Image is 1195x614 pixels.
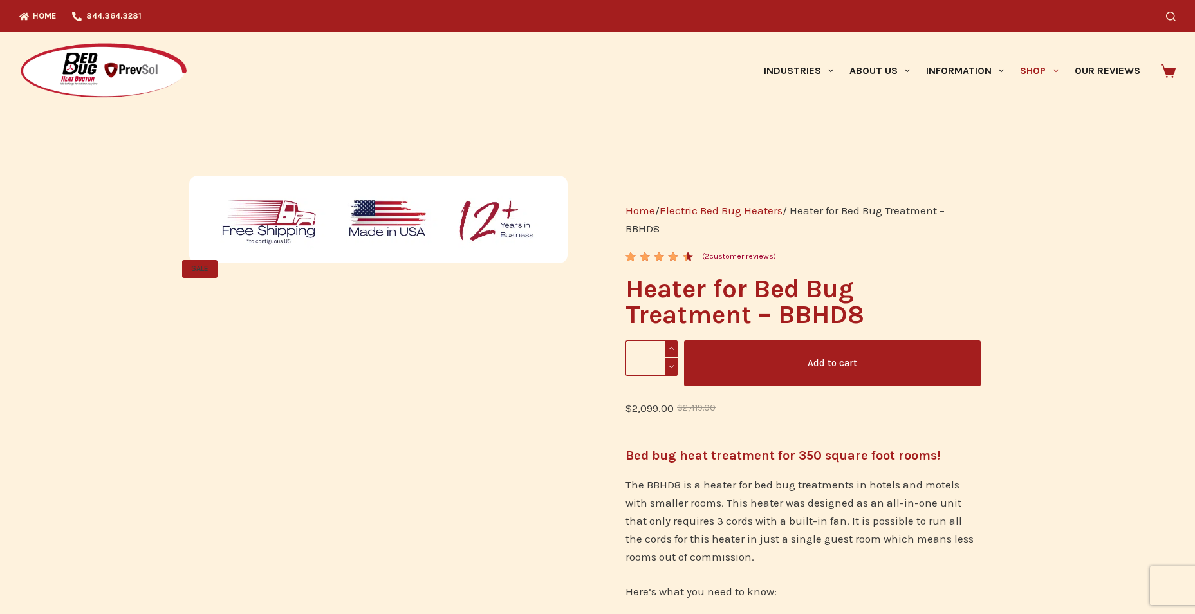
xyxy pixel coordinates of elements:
span: 2 [625,252,635,272]
p: Here’s what you need to know: [625,582,980,600]
bdi: 2,419.00 [677,403,716,413]
bdi: 2,099.00 [625,402,674,414]
span: SALE [182,260,218,278]
img: Prevsol/Bed Bug Heat Doctor [19,42,188,100]
nav: Breadcrumb [625,201,980,237]
span: Rated out of 5 based on customer ratings [625,252,687,340]
nav: Primary [755,32,1148,109]
span: $ [677,403,683,413]
a: Home [625,204,655,217]
span: 2 [705,252,709,261]
div: Rated 4.50 out of 5 [625,252,694,261]
a: Shop [1012,32,1066,109]
input: Product quantity [625,340,678,376]
h1: Heater for Bed Bug Treatment – BBHD8 [625,276,980,328]
a: About Us [841,32,918,109]
button: Add to cart [684,340,981,386]
p: The BBHD8 is a heater for bed bug treatments in hotels and motels with smaller rooms. This heater... [625,476,980,566]
strong: Bed bug heat treatment for 350 square foot rooms! [625,448,940,463]
a: (2customer reviews) [702,250,776,263]
a: Industries [755,32,841,109]
a: Information [918,32,1012,109]
a: Electric Bed Bug Heaters [660,204,783,217]
span: $ [625,402,632,414]
button: Search [1166,12,1176,21]
a: Our Reviews [1066,32,1148,109]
